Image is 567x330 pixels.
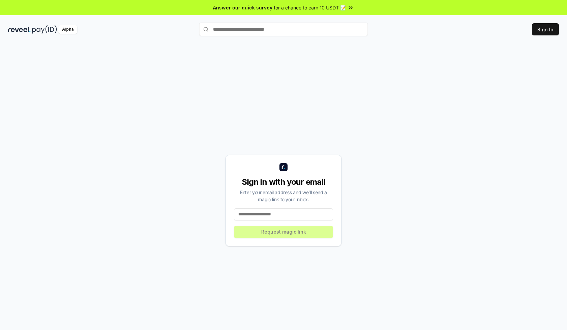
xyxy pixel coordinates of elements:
[213,4,272,11] span: Answer our quick survey
[234,177,333,187] div: Sign in with your email
[8,25,31,34] img: reveel_dark
[32,25,57,34] img: pay_id
[279,163,288,171] img: logo_small
[532,23,559,35] button: Sign In
[274,4,346,11] span: for a chance to earn 10 USDT 📝
[234,189,333,203] div: Enter your email address and we’ll send a magic link to your inbox.
[58,25,77,34] div: Alpha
